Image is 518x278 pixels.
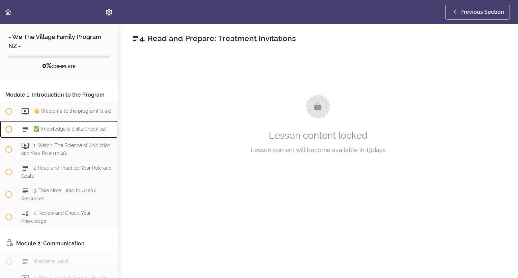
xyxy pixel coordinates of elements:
[4,8,12,16] svg: Back to course curriculum
[21,210,91,223] span: 4. Review and Check: Your Knowledge
[445,5,510,20] a: Previous Section
[21,143,110,156] span: 1. Watch: The Science of Addiction and Your Role (10:46)
[172,145,464,155] div: Lesson content will become available in
[364,146,386,153] span: days
[33,258,68,264] span: Welcome back!
[366,146,372,153] span: 19
[33,126,106,132] span: ✅ Knowledge & Skills Check list
[8,62,109,70] div: COMPLETE
[33,108,111,114] span: 👋 Welcome to the program! (4:43)
[132,33,505,44] h2: 4. Read and Prepare: Treatment Invitations
[460,8,504,16] span: Previous Section
[105,8,113,16] svg: Settings Menu
[138,61,498,189] div: Lesson content locked
[21,188,96,201] span: 3. Take Note: Links to Useful Resources
[21,165,112,178] span: 2. Read and Practice: Your Role and Goals
[42,62,52,70] span: 0%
